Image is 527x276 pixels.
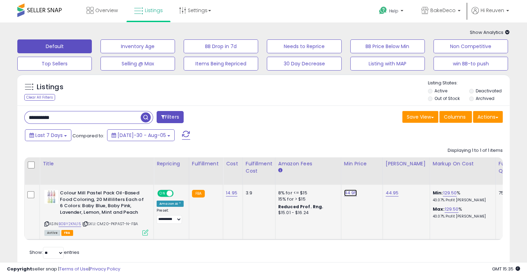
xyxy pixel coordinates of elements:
[43,160,151,167] div: Title
[192,160,220,167] div: Fulfillment
[60,190,144,217] b: Colour Mill Pastel Pack Oil-Based Food Coloring, 20 Milliliters Each of 6 Colors: Baby Blue, Baby...
[430,7,456,14] span: BakeDeco
[475,95,494,101] label: Archived
[90,266,120,272] a: Privacy Policy
[430,157,495,185] th: The percentage added to the cost of goods (COGS) that forms the calculator for Min & Max prices.
[117,132,166,139] span: [DATE]-30 - Aug-05
[481,7,504,14] span: Hi Reuven
[82,221,138,227] span: | SKU: CM20-PKPAST-N-FBA
[226,160,240,167] div: Cost
[158,191,167,196] span: ON
[157,208,184,224] div: Preset:
[379,6,387,15] i: Get Help
[59,221,81,227] a: B0BY2KNL15
[473,111,503,123] button: Actions
[434,95,460,101] label: Out of Stock
[433,57,508,71] button: win BB-to push
[433,198,490,203] p: 43.07% Profit [PERSON_NAME]
[439,111,472,123] button: Columns
[386,190,399,196] a: 44.95
[267,57,341,71] button: 30 Day Decrease
[59,266,89,272] a: Terms of Use
[433,206,490,219] div: %
[278,196,336,202] div: 15% for > $15
[475,88,501,94] label: Deactivated
[278,160,338,167] div: Amazon Fees
[433,190,443,196] b: Min:
[25,129,71,141] button: Last 7 Days
[246,160,272,175] div: Fulfillment Cost
[350,39,425,53] button: BB Price Below Min
[470,29,510,36] span: Show Analytics
[29,249,79,256] span: Show: entries
[433,214,490,219] p: 43.07% Profit [PERSON_NAME]
[278,204,324,210] b: Reduced Prof. Rng.
[145,7,163,14] span: Listings
[434,88,447,94] label: Active
[95,7,118,14] span: Overview
[100,39,175,53] button: Inventory Age
[433,39,508,53] button: Non Competitive
[445,206,458,213] a: 129.50
[428,80,510,86] p: Listing States:
[472,7,509,22] a: Hi Reuven
[192,190,205,197] small: FBA
[72,132,104,139] span: Compared to:
[184,57,258,71] button: Items Being Repriced
[35,132,63,139] span: Last 7 Days
[443,190,457,196] a: 129.50
[157,201,184,207] div: Amazon AI *
[499,160,522,175] div: Fulfillable Quantity
[433,206,445,212] b: Max:
[24,94,55,101] div: Clear All Filters
[374,1,410,22] a: Help
[44,190,148,235] div: ASIN:
[344,160,380,167] div: Min Price
[61,230,73,236] span: FBA
[7,266,120,273] div: seller snap | |
[7,266,32,272] strong: Copyright
[278,167,282,174] small: Amazon Fees.
[37,82,63,92] h5: Listings
[350,57,425,71] button: Listing with MAP
[44,190,58,204] img: 31nAAzi6HQL._SL40_.jpg
[492,266,520,272] span: 2025-08-14 15:35 GMT
[402,111,438,123] button: Save View
[157,111,184,123] button: Filters
[173,191,184,196] span: OFF
[100,57,175,71] button: Selling @ Max
[17,39,92,53] button: Default
[184,39,258,53] button: BB Drop in 7d
[389,8,398,14] span: Help
[433,190,490,203] div: %
[433,160,493,167] div: Markup on Cost
[386,160,427,167] div: [PERSON_NAME]
[226,190,237,196] a: 14.95
[17,57,92,71] button: Top Sellers
[278,210,336,216] div: $15.01 - $16.24
[107,129,175,141] button: [DATE]-30 - Aug-05
[499,190,520,196] div: 75
[448,147,503,154] div: Displaying 1 to 1 of 1 items
[157,160,186,167] div: Repricing
[267,39,341,53] button: Needs to Reprice
[44,230,60,236] span: All listings currently available for purchase on Amazon
[278,190,336,196] div: 8% for <= $15
[246,190,270,196] div: 3.9
[344,190,357,196] a: 44.95
[444,113,466,120] span: Columns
